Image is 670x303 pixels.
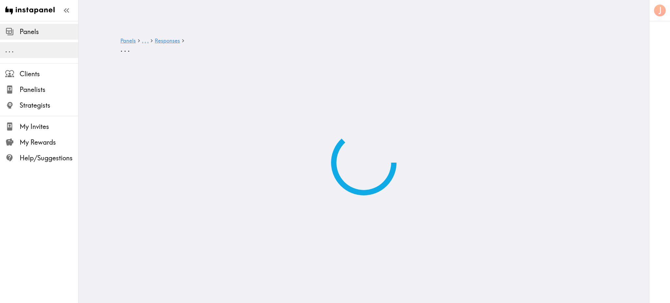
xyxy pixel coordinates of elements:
span: J [659,5,662,16]
span: . [120,44,123,54]
span: Panels [20,27,78,36]
span: My Invites [20,122,78,131]
span: . [128,44,130,54]
span: Help/Suggestions [20,153,78,163]
span: . [124,44,126,54]
a: ... [142,38,149,44]
span: . [9,46,10,54]
span: . [147,37,149,44]
span: . [5,46,7,54]
button: J [653,4,666,17]
span: Panelists [20,85,78,94]
span: . [12,46,14,54]
a: Responses [155,38,180,44]
a: Panels [120,38,136,44]
span: Clients [20,69,78,79]
span: Strategists [20,101,78,110]
span: My Rewards [20,138,78,147]
span: . [142,37,143,44]
span: . [145,37,146,44]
